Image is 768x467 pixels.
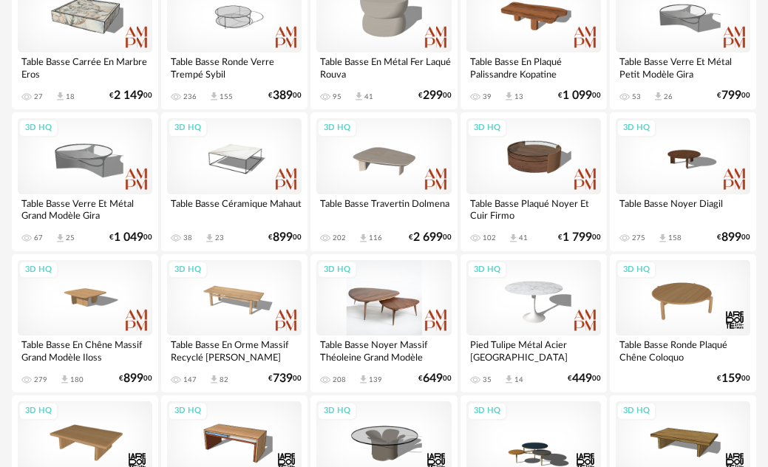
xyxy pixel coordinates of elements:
span: Download icon [55,233,66,244]
div: Table Basse Noyer Diagil [616,194,750,224]
div: 3D HQ [616,261,656,279]
div: Table Basse En Plaqué Palissandre Kopatine [466,52,601,82]
div: 25 [66,234,75,242]
span: 899 [721,233,741,242]
div: 82 [220,375,228,384]
div: 3D HQ [616,119,656,137]
span: Download icon [508,233,519,244]
div: Table Basse En Chêne Massif Grand Modèle Iloss [18,335,152,365]
span: 2 149 [114,91,143,100]
span: Download icon [204,233,215,244]
div: € 00 [268,233,302,242]
div: 3D HQ [18,261,58,279]
div: 139 [369,375,382,384]
span: 449 [572,374,592,384]
span: Download icon [503,374,514,385]
span: 739 [273,374,293,384]
div: 3D HQ [168,119,208,137]
a: 3D HQ Table Basse Céramique Mahaut 38 Download icon 23 €89900 [161,112,307,250]
span: Download icon [208,374,220,385]
div: Pied Tulipe Métal Acier [GEOGRAPHIC_DATA] [466,335,601,365]
a: 3D HQ Table Basse En Chêne Massif Grand Modèle Iloss 279 Download icon 180 €89900 [12,254,158,392]
div: Table Basse En Métal Fer Laqué Rouva [316,52,451,82]
a: 3D HQ Table Basse Noyer Diagil 275 Download icon 158 €89900 [610,112,756,250]
span: Download icon [353,91,364,102]
span: 649 [423,374,443,384]
div: 275 [632,234,645,242]
div: 18 [66,92,75,101]
div: € 00 [119,374,152,384]
div: 67 [34,234,43,242]
div: Table Basse Travertin Dolmena [316,194,451,224]
div: 3D HQ [467,119,507,137]
div: 53 [632,92,641,101]
div: 23 [215,234,224,242]
div: 279 [34,375,47,384]
a: 3D HQ Table Basse En Orme Massif Recyclé [PERSON_NAME] 147 Download icon 82 €73900 [161,254,307,392]
div: 180 [70,375,84,384]
div: 3D HQ [18,402,58,420]
div: € 00 [568,374,601,384]
span: Download icon [657,233,668,244]
a: 3D HQ Pied Tulipe Métal Acier [GEOGRAPHIC_DATA] 35 Download icon 14 €44900 [461,254,607,392]
div: 147 [183,375,197,384]
div: 208 [333,375,346,384]
div: 26 [664,92,673,101]
span: Download icon [358,374,369,385]
div: 39 [483,92,492,101]
div: Table Basse Verre Et Métal Grand Modèle Gira [18,194,152,224]
div: € 00 [717,374,750,384]
div: 3D HQ [168,402,208,420]
div: € 00 [558,91,601,100]
div: 41 [519,234,528,242]
a: 3D HQ Table Basse Plaqué Noyer Et Cuir Firmo 102 Download icon 41 €1 79900 [461,112,607,250]
div: Table Basse Plaqué Noyer Et Cuir Firmo [466,194,601,224]
div: Table Basse Verre Et Métal Petit Modèle Gira [616,52,750,82]
div: € 00 [717,233,750,242]
span: Download icon [59,374,70,385]
div: 3D HQ [467,261,507,279]
div: 35 [483,375,492,384]
span: 899 [273,233,293,242]
div: 13 [514,92,523,101]
span: 2 699 [413,233,443,242]
span: Download icon [208,91,220,102]
div: Table Basse Ronde Verre Trempé Sybil [167,52,302,82]
div: € 00 [268,91,302,100]
span: 1 049 [114,233,143,242]
div: 14 [514,375,523,384]
div: € 00 [418,374,452,384]
div: 95 [333,92,341,101]
div: 3D HQ [317,402,357,420]
div: 38 [183,234,192,242]
div: Table Basse En Orme Massif Recyclé [PERSON_NAME] [167,335,302,365]
span: Download icon [358,233,369,244]
div: € 00 [109,91,152,100]
div: € 00 [109,233,152,242]
span: 299 [423,91,443,100]
div: Table Basse Céramique Mahaut [167,194,302,224]
span: 389 [273,91,293,100]
span: Download icon [55,91,66,102]
div: 3D HQ [467,402,507,420]
div: 236 [183,92,197,101]
span: 899 [123,374,143,384]
div: 3D HQ [168,261,208,279]
a: 3D HQ Table Basse Travertin Dolmena 202 Download icon 116 €2 69900 [310,112,457,250]
span: 1 799 [563,233,592,242]
div: 27 [34,92,43,101]
div: Table Basse Ronde Plaqué Chêne Coloquo [616,335,750,365]
span: Download icon [503,91,514,102]
span: 1 099 [563,91,592,100]
span: Download icon [653,91,664,102]
div: € 00 [717,91,750,100]
div: 202 [333,234,346,242]
div: 155 [220,92,233,101]
div: 158 [668,234,682,242]
div: € 00 [409,233,452,242]
div: 102 [483,234,496,242]
span: 799 [721,91,741,100]
div: € 00 [268,374,302,384]
div: 3D HQ [18,119,58,137]
a: 3D HQ Table Basse Verre Et Métal Grand Modèle Gira 67 Download icon 25 €1 04900 [12,112,158,250]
